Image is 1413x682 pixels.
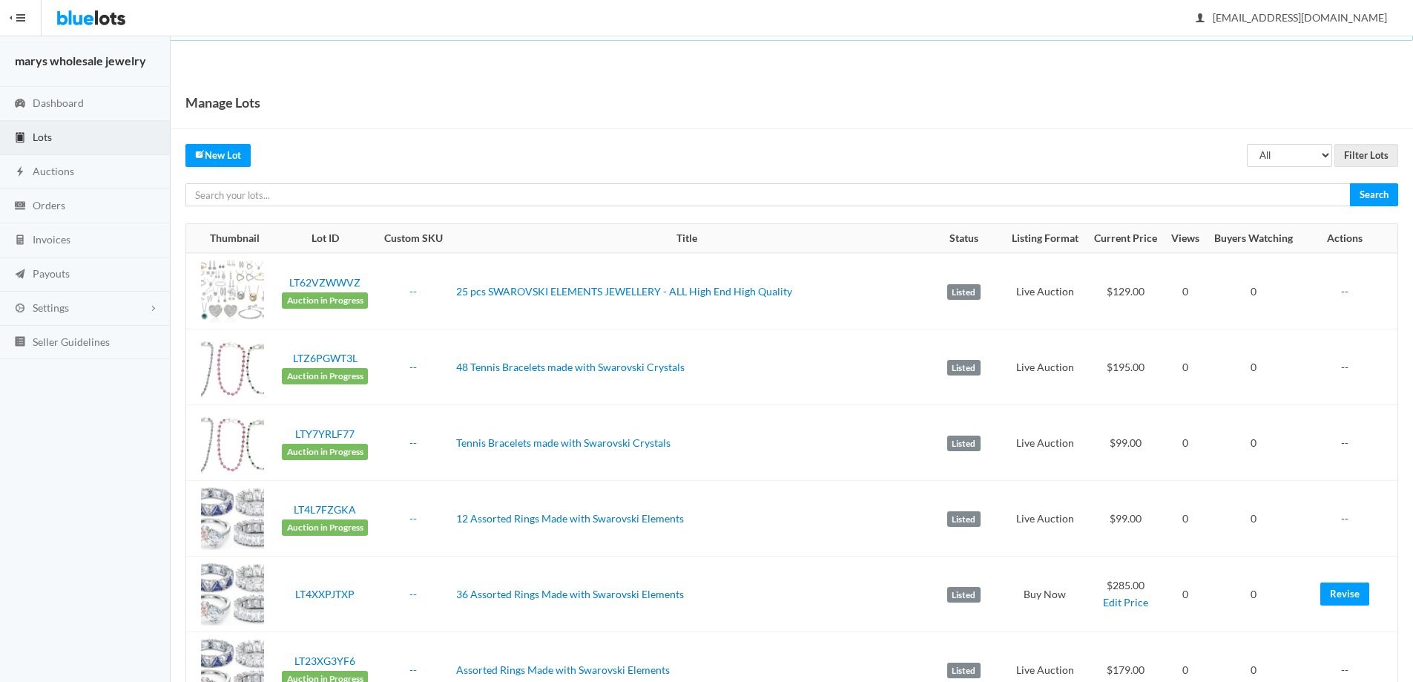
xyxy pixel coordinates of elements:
[1320,583,1369,606] a: Revise
[1301,329,1397,405] td: --
[409,436,417,449] a: --
[409,588,417,600] a: --
[13,302,27,316] ion-icon: cog
[456,285,792,298] a: 25 pcs SWAROVSKI ELEMENTS JEWELLERY - ALL High End High Quality
[1165,329,1207,405] td: 0
[1206,329,1301,405] td: 0
[1004,557,1086,632] td: Buy Now
[282,444,368,460] span: Auction in Progress
[923,224,1004,254] th: Status
[409,663,417,676] a: --
[185,144,251,167] a: createNew Lot
[15,53,146,68] strong: marys wholesale jewelry
[1086,481,1165,557] td: $99.00
[409,361,417,373] a: --
[186,224,274,254] th: Thumbnail
[1004,253,1086,329] td: Live Auction
[1086,224,1165,254] th: Current Price
[294,503,356,516] a: LT4L7FZGKA
[33,96,84,109] span: Dashboard
[185,91,260,114] h1: Manage Lots
[456,588,684,600] a: 36 Assorted Rings Made with Swarovski Elements
[13,268,27,282] ion-icon: paper plane
[33,267,70,280] span: Payouts
[1004,329,1086,405] td: Live Auction
[282,519,368,536] span: Auction in Progress
[1206,224,1301,254] th: Buyers Watching
[947,284,981,301] label: Listed
[1165,481,1207,557] td: 0
[947,587,981,603] label: Listed
[456,512,684,525] a: 12 Assorted Rings Made with Swarovski Elements
[289,276,360,289] a: LT62VZWWVZ
[195,149,205,159] ion-icon: create
[185,183,1351,206] input: Search your lots...
[456,361,685,373] a: 48 Tennis Bracelets made with Swarovski Crystals
[293,352,358,364] a: LTZ6PGWT3L
[1301,481,1397,557] td: --
[1206,481,1301,557] td: 0
[1086,329,1165,405] td: $195.00
[456,436,671,449] a: Tennis Bracelets made with Swarovski Crystals
[13,200,27,214] ion-icon: cash
[33,165,74,177] span: Auctions
[1165,405,1207,481] td: 0
[1301,253,1397,329] td: --
[1165,253,1207,329] td: 0
[13,335,27,350] ion-icon: list box
[947,436,981,452] label: Listed
[295,588,355,600] a: LT4XXPJTXP
[1086,253,1165,329] td: $129.00
[1206,557,1301,632] td: 0
[295,427,355,440] a: LTY7YRLF77
[33,131,52,143] span: Lots
[274,224,376,254] th: Lot ID
[13,165,27,180] ion-icon: flash
[409,512,417,525] a: --
[33,301,69,314] span: Settings
[456,663,670,676] a: Assorted Rings Made with Swarovski Elements
[1004,481,1086,557] td: Live Auction
[1334,144,1398,167] input: Filter Lots
[1103,596,1148,609] a: Edit Price
[947,663,981,679] label: Listed
[33,335,110,348] span: Seller Guidelines
[1350,183,1398,206] input: Search
[947,511,981,528] label: Listed
[1193,12,1208,26] ion-icon: person
[1301,224,1397,254] th: Actions
[1165,224,1207,254] th: Views
[13,131,27,145] ion-icon: clipboard
[294,655,355,667] a: LT23XG3YF6
[1004,224,1086,254] th: Listing Format
[13,97,27,111] ion-icon: speedometer
[282,292,368,309] span: Auction in Progress
[450,224,924,254] th: Title
[33,199,65,212] span: Orders
[282,368,368,384] span: Auction in Progress
[947,360,981,376] label: Listed
[376,224,449,254] th: Custom SKU
[33,233,70,246] span: Invoices
[409,285,417,298] a: --
[1086,557,1165,632] td: $285.00
[1086,405,1165,481] td: $99.00
[1196,11,1387,24] span: [EMAIL_ADDRESS][DOMAIN_NAME]
[1206,253,1301,329] td: 0
[1004,405,1086,481] td: Live Auction
[1206,405,1301,481] td: 0
[13,234,27,248] ion-icon: calculator
[1165,557,1207,632] td: 0
[1301,405,1397,481] td: --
